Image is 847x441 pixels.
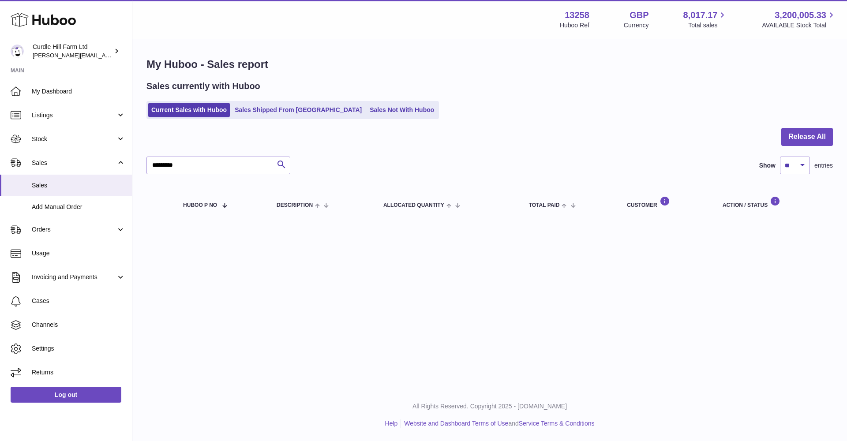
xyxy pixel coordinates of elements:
span: Settings [32,344,125,353]
span: Channels [32,321,125,329]
span: Total paid [529,202,560,208]
button: Release All [781,128,833,146]
span: Sales [32,181,125,190]
span: Usage [32,249,125,258]
span: entries [814,161,833,170]
h2: Sales currently with Huboo [146,80,260,92]
span: Orders [32,225,116,234]
div: Curdle Hill Farm Ltd [33,43,112,60]
span: Total sales [688,21,727,30]
a: Sales Shipped From [GEOGRAPHIC_DATA] [232,103,365,117]
span: My Dashboard [32,87,125,96]
span: Stock [32,135,116,143]
div: Action / Status [723,196,824,208]
a: Help [385,420,398,427]
strong: 13258 [565,9,589,21]
li: and [401,419,594,428]
span: Listings [32,111,116,120]
span: [PERSON_NAME][EMAIL_ADDRESS][DOMAIN_NAME] [33,52,177,59]
span: Huboo P no [183,202,217,208]
h1: My Huboo - Sales report [146,57,833,71]
label: Show [759,161,776,170]
span: Returns [32,368,125,377]
span: AVAILABLE Stock Total [762,21,836,30]
strong: GBP [630,9,648,21]
span: Description [277,202,313,208]
span: 8,017.17 [683,9,718,21]
span: Invoicing and Payments [32,273,116,281]
div: Currency [624,21,649,30]
span: ALLOCATED Quantity [383,202,444,208]
img: miranda@diddlysquatfarmshop.com [11,45,24,58]
span: Add Manual Order [32,203,125,211]
a: Log out [11,387,121,403]
div: Huboo Ref [560,21,589,30]
a: 8,017.17 Total sales [683,9,728,30]
span: Cases [32,297,125,305]
a: 3,200,005.33 AVAILABLE Stock Total [762,9,836,30]
a: Sales Not With Huboo [367,103,437,117]
a: Current Sales with Huboo [148,103,230,117]
span: Sales [32,159,116,167]
a: Service Terms & Conditions [519,420,595,427]
p: All Rights Reserved. Copyright 2025 - [DOMAIN_NAME] [139,402,840,411]
div: Customer [627,196,705,208]
a: Website and Dashboard Terms of Use [404,420,508,427]
span: 3,200,005.33 [775,9,826,21]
